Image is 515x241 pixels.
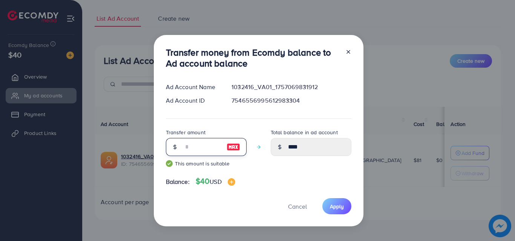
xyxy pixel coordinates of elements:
[166,177,190,186] span: Balance:
[228,178,235,186] img: image
[227,142,240,152] img: image
[225,96,357,105] div: 7546556995612983304
[160,83,226,91] div: Ad Account Name
[166,160,173,167] img: guide
[330,203,344,210] span: Apply
[279,198,316,214] button: Cancel
[210,177,221,186] span: USD
[322,198,351,214] button: Apply
[160,96,226,105] div: Ad Account ID
[166,129,205,136] label: Transfer amount
[166,160,247,167] small: This amount is suitable
[271,129,338,136] label: Total balance in ad account
[166,47,339,69] h3: Transfer money from Ecomdy balance to Ad account balance
[225,83,357,91] div: 1032416_VA01_1757069831912
[288,202,307,211] span: Cancel
[196,177,235,186] h4: $40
